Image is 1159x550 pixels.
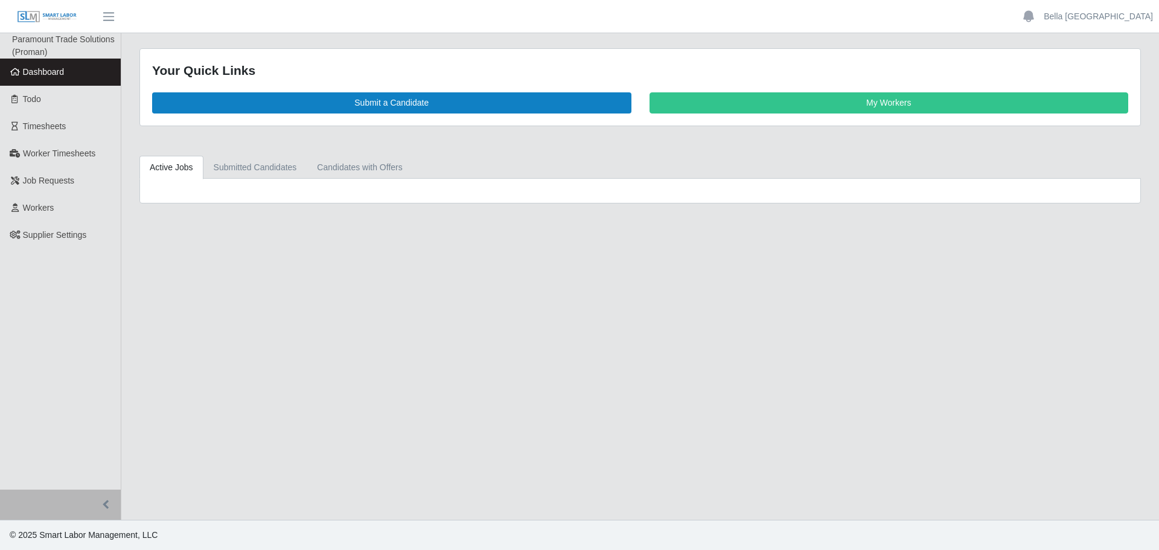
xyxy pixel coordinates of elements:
[307,156,412,179] a: Candidates with Offers
[152,92,631,114] a: Submit a Candidate
[23,230,87,240] span: Supplier Settings
[23,149,95,158] span: Worker Timesheets
[23,94,41,104] span: Todo
[10,530,158,540] span: © 2025 Smart Labor Management, LLC
[23,176,75,185] span: Job Requests
[23,121,66,131] span: Timesheets
[17,10,77,24] img: SLM Logo
[650,92,1129,114] a: My Workers
[139,156,203,179] a: Active Jobs
[203,156,307,179] a: Submitted Candidates
[23,67,65,77] span: Dashboard
[12,34,115,57] span: Paramount Trade Solutions (Proman)
[1044,10,1153,23] a: Bella [GEOGRAPHIC_DATA]
[152,61,1128,80] div: Your Quick Links
[23,203,54,213] span: Workers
